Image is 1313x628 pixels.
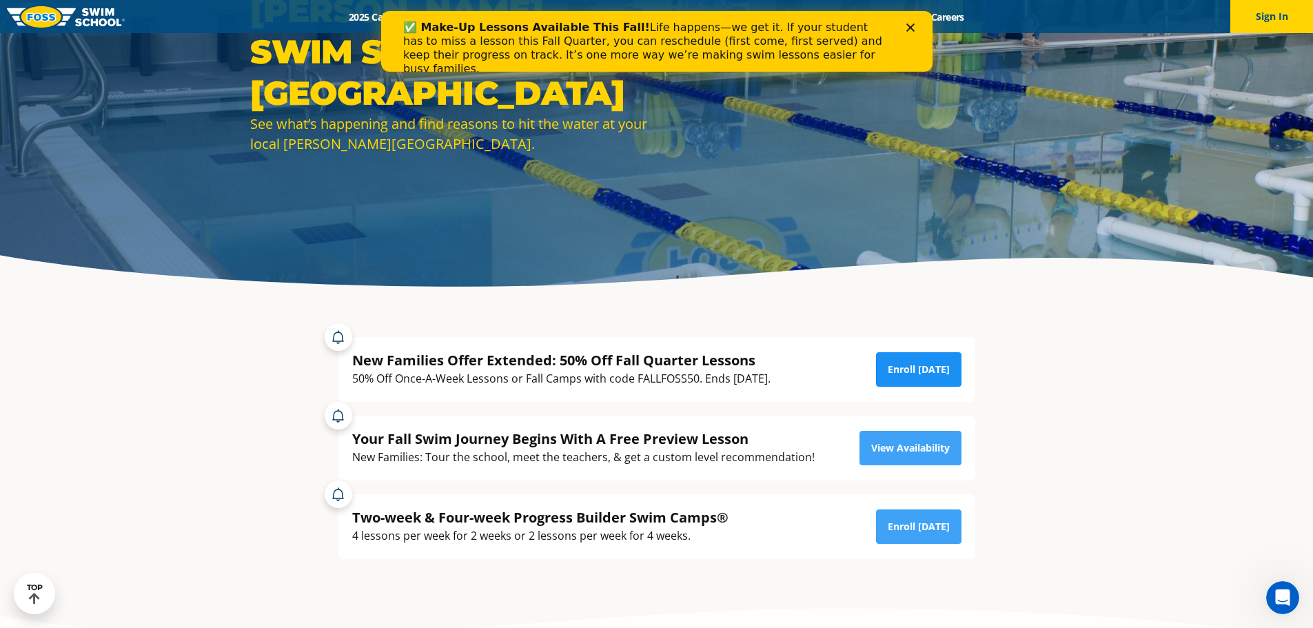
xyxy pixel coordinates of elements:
[250,114,650,154] div: See what’s happening and find reasons to hit the water at your local [PERSON_NAME][GEOGRAPHIC_DATA].
[919,10,976,23] a: Careers
[875,10,919,23] a: Blog
[352,527,729,545] div: 4 lessons per week for 2 weeks or 2 lessons per week for 4 weeks.
[602,10,730,23] a: About [PERSON_NAME]
[352,448,815,467] div: New Families: Tour the school, meet the teachers, & get a custom level recommendation!
[22,10,507,65] div: Life happens—we get it. If your student has to miss a lesson this Fall Quarter, you can reschedul...
[876,352,961,387] a: Enroll [DATE]
[337,10,423,23] a: 2025 Calendar
[730,10,876,23] a: Swim Like [PERSON_NAME]
[352,351,771,369] div: New Families Offer Extended: 50% Off Fall Quarter Lessons
[352,508,729,527] div: Two-week & Four-week Progress Builder Swim Camps®
[22,10,269,23] b: ✅ Make-Up Lessons Available This Fall!
[481,10,602,23] a: Swim Path® Program
[876,509,961,544] a: Enroll [DATE]
[423,10,481,23] a: Schools
[352,369,771,388] div: 50% Off Once-A-Week Lessons or Fall Camps with code FALLFOSS50. Ends [DATE].
[27,583,43,605] div: TOP
[859,431,961,465] a: View Availability
[1266,581,1299,614] iframe: Intercom live chat
[352,429,815,448] div: Your Fall Swim Journey Begins With A Free Preview Lesson
[525,12,539,21] div: Close
[381,11,933,72] iframe: Intercom live chat banner
[7,6,125,28] img: FOSS Swim School Logo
